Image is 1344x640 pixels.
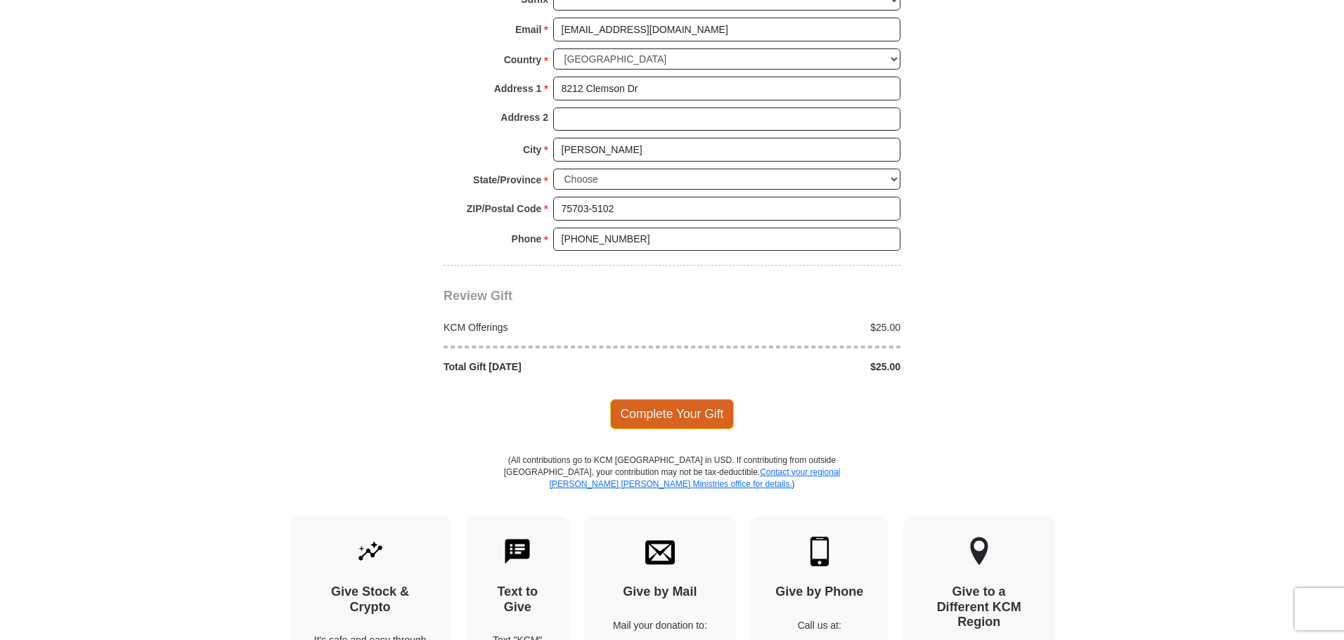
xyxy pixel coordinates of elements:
[437,360,673,374] div: Total Gift [DATE]
[467,199,542,218] strong: ZIP/Postal Code
[494,79,542,98] strong: Address 1
[503,537,532,566] img: text-to-give.svg
[314,585,427,615] h4: Give Stock & Crypto
[805,537,834,566] img: mobile.svg
[609,585,711,600] h4: Give by Mail
[503,455,841,516] p: (All contributions go to KCM [GEOGRAPHIC_DATA] in USD. If contributing from outside [GEOGRAPHIC_D...
[356,537,385,566] img: give-by-stock.svg
[610,399,735,429] span: Complete Your Gift
[512,229,542,249] strong: Phone
[775,618,864,632] p: Call us at:
[523,140,541,159] strong: City
[504,50,542,70] strong: Country
[928,585,1030,630] h4: Give to a Different KCM Region
[473,170,541,190] strong: State/Province
[609,618,711,632] p: Mail your donation to:
[500,107,548,127] strong: Address 2
[444,289,512,303] span: Review Gift
[645,537,675,566] img: envelope.svg
[491,585,545,615] h4: Text to Give
[437,320,673,334] div: KCM Offerings
[515,20,541,39] strong: Email
[775,585,864,600] h4: Give by Phone
[549,467,840,489] a: Contact your regional [PERSON_NAME] [PERSON_NAME] Ministries office for details.
[672,320,908,334] div: $25.00
[672,360,908,374] div: $25.00
[969,537,989,566] img: other-region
